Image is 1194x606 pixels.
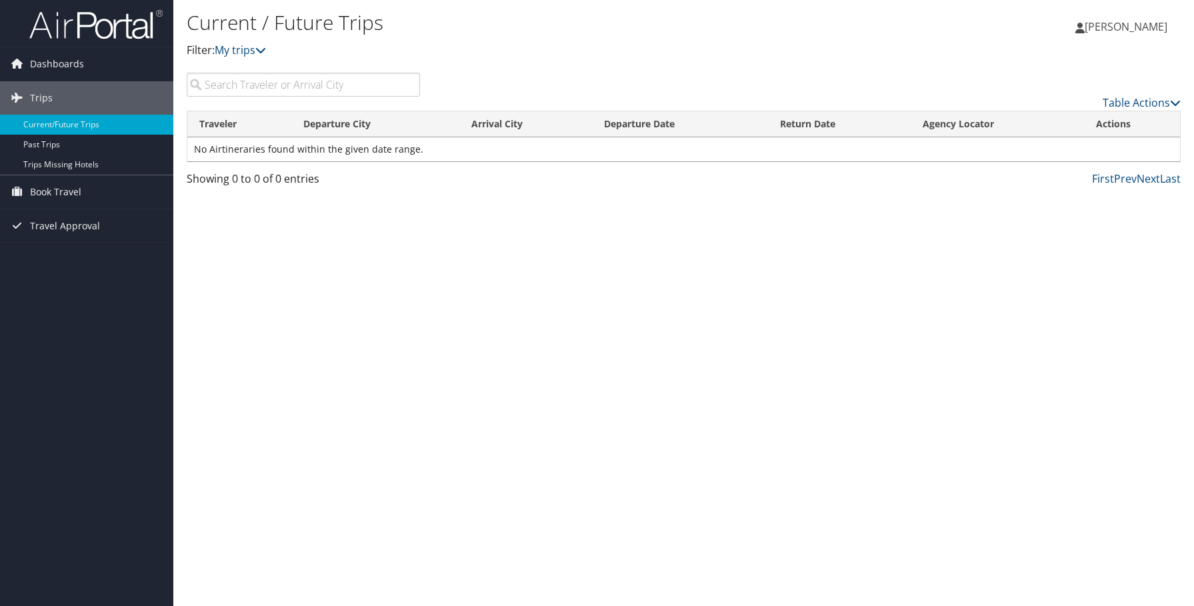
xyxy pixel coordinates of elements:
th: Departure Date: activate to sort column descending [592,111,768,137]
img: airportal-logo.png [29,9,163,40]
td: No Airtineraries found within the given date range. [187,137,1180,161]
span: Book Travel [30,175,81,209]
th: Departure City: activate to sort column ascending [291,111,459,137]
h1: Current / Future Trips [187,9,849,37]
a: First [1092,171,1114,186]
span: [PERSON_NAME] [1085,19,1167,34]
a: Prev [1114,171,1137,186]
th: Actions [1084,111,1180,137]
span: Dashboards [30,47,84,81]
span: Trips [30,81,53,115]
th: Return Date: activate to sort column ascending [768,111,911,137]
span: Travel Approval [30,209,100,243]
a: Last [1160,171,1181,186]
a: Next [1137,171,1160,186]
a: My trips [215,43,266,57]
p: Filter: [187,42,849,59]
div: Showing 0 to 0 of 0 entries [187,171,420,193]
th: Agency Locator: activate to sort column ascending [911,111,1084,137]
th: Traveler: activate to sort column ascending [187,111,291,137]
input: Search Traveler or Arrival City [187,73,420,97]
th: Arrival City: activate to sort column ascending [459,111,592,137]
a: Table Actions [1103,95,1181,110]
a: [PERSON_NAME] [1075,7,1181,47]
